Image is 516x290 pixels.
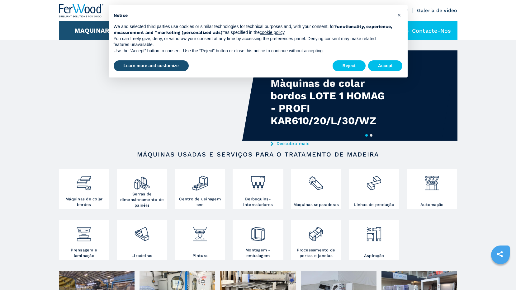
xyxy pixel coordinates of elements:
[260,30,284,35] a: cookie policy
[114,36,393,48] p: You can freely give, deny, or withdraw your consent at any time by accessing the preferences pane...
[424,170,440,191] img: automazione.png
[76,221,92,242] img: pressa-strettoia.png
[234,247,282,259] h3: Montagem - embalagem
[333,60,366,72] button: Reject
[397,11,401,19] span: ×
[59,169,109,209] a: Máquinas de colar bordos
[118,191,166,208] h3: Serras de dimensionamento de painéis
[308,170,324,191] img: sezionatrici_2.png
[370,134,372,137] button: 2
[117,220,167,260] a: Lixadeiras
[60,196,108,208] h3: Máquinas de colar bordos
[175,169,225,209] a: Centro de usinagem cnc
[308,221,324,242] img: lavorazione_porte_finestre_2.png
[192,253,207,259] h3: Pintura
[114,24,393,36] p: We and selected third parties use cookies or similar technologies for technical purposes and, wit...
[114,12,393,19] h2: Notice
[364,253,384,259] h3: Aspiração
[366,170,382,191] img: linee_di_produzione_2.png
[134,221,150,242] img: levigatrici_2.png
[131,253,153,259] h3: Lixadeiras
[79,151,438,158] h2: Máquinas usadas e serviços para o tratamento de madeira
[250,170,266,191] img: foratrici_inseritrici_2.png
[396,21,457,40] div: Contacte-nos
[293,202,339,208] h3: Máquinas separadoras
[117,169,167,209] a: Serras de dimensionamento de painéis
[395,10,405,20] button: Close this notice
[76,170,92,191] img: bordatrici_1.png
[59,4,104,17] img: Ferwood
[59,50,258,141] video: Your browser does not support the video tag.
[250,221,266,242] img: montaggio_imballaggio_2.png
[365,134,368,137] button: 1
[417,7,457,13] a: Galeria de vídeo
[59,220,109,260] a: Prensagem e laminação
[74,27,116,34] button: Maquinaria
[192,221,208,242] img: verniciatura_1.png
[420,202,443,208] h3: Automação
[349,220,399,260] a: Aspiração
[291,169,341,209] a: Máquinas separadoras
[368,60,403,72] button: Accept
[233,169,283,209] a: Berbequins-intercaladores
[175,220,225,260] a: Pintura
[291,220,341,260] a: Processamento de portas e janelas
[292,247,340,259] h3: Processamento de portas e janelas
[233,220,283,260] a: Montagem - embalagem
[366,221,382,242] img: aspirazione_1.png
[192,170,208,191] img: centro_di_lavoro_cnc_2.png
[271,141,393,146] a: Descubra mais
[114,48,393,54] p: Use the “Accept” button to consent. Use the “Reject” button or close this notice to continue with...
[134,170,150,191] img: squadratrici_2.png
[354,202,394,208] h3: Linhas de produção
[114,24,392,35] strong: functionality, experience, measurement and “marketing (personalized ads)”
[407,169,457,209] a: Automação
[492,246,508,262] a: sharethis
[176,196,224,208] h3: Centro de usinagem cnc
[60,247,108,259] h3: Prensagem e laminação
[234,196,282,208] h3: Berbequins-intercaladores
[114,60,189,72] button: Learn more and customize
[349,169,399,209] a: Linhas de produção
